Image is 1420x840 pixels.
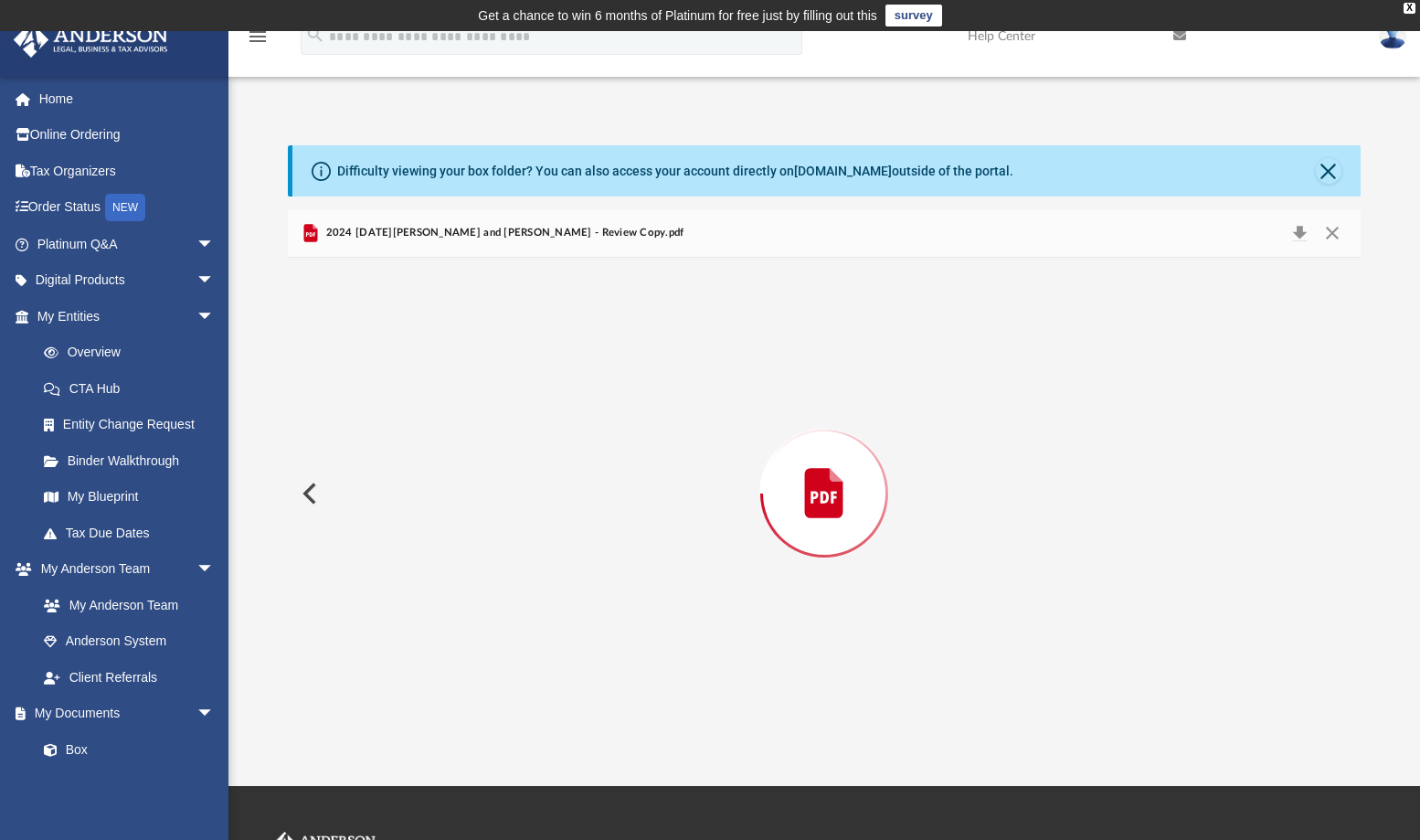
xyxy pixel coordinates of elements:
[1316,158,1341,184] button: Close
[26,587,224,623] a: My Anderson Team
[1283,220,1316,246] button: Download
[196,696,233,733] span: arrow_drop_down
[26,442,242,479] a: Binder Walkthrough
[1379,23,1406,49] img: User Pic
[196,262,233,300] span: arrow_drop_down
[13,262,242,299] a: Digital Productsarrow_drop_down
[13,189,242,227] a: Order StatusNEW
[288,468,328,519] button: Previous File
[8,22,174,58] img: Anderson Advisors Platinum Portal
[26,659,233,696] a: Client Referrals
[13,551,233,588] a: My Anderson Teamarrow_drop_down
[26,768,233,804] a: Meeting Minutes
[13,80,242,117] a: Home
[196,226,233,263] span: arrow_drop_down
[26,335,242,371] a: Overview
[478,5,877,27] div: Get a chance to win 6 months of Platinum for free just by filling out this
[337,162,1013,181] div: Difficulty viewing your box folder? You can also access your account directly on outside of the p...
[1315,220,1348,246] button: Close
[26,623,233,660] a: Anderson System
[13,696,233,732] a: My Documentsarrow_drop_down
[196,551,233,589] span: arrow_drop_down
[1404,3,1415,14] div: close
[13,298,242,335] a: My Entitiesarrow_drop_down
[885,5,942,27] a: survey
[305,25,325,45] i: search
[288,209,1361,729] div: Preview
[13,117,242,154] a: Online Ordering
[322,225,684,241] span: 2024 [DATE][PERSON_NAME] and [PERSON_NAME] - Review Copy.pdf
[26,731,224,768] a: Box
[247,26,269,48] i: menu
[13,226,242,262] a: Platinum Q&Aarrow_drop_down
[26,370,242,407] a: CTA Hub
[196,298,233,335] span: arrow_drop_down
[105,194,145,221] div: NEW
[26,515,242,551] a: Tax Due Dates
[26,407,242,443] a: Entity Change Request
[13,153,242,189] a: Tax Organizers
[247,35,269,48] a: menu
[26,479,233,516] a: My Blueprint
[794,164,892,178] a: [DOMAIN_NAME]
